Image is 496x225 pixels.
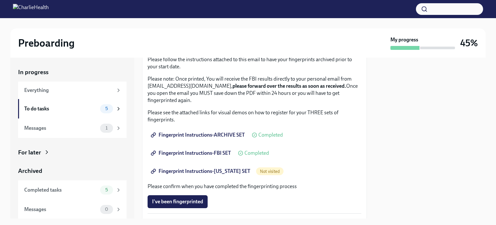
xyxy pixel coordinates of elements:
[18,99,127,118] a: To do tasks5
[24,125,98,132] div: Messages
[18,200,127,219] a: Messages0
[152,198,203,205] span: I've been fingerprinted
[18,167,127,175] a: Archived
[13,4,49,14] img: CharlieHealth
[18,82,127,99] a: Everything
[24,186,98,194] div: Completed tasks
[18,148,127,157] a: For later
[102,126,111,130] span: 1
[148,109,361,123] p: Please see the attached links for visual demos on how to register for your THREE sets of fingerpr...
[18,68,127,76] a: In progress
[232,83,346,89] strong: please forward over the results as soon as received.
[244,151,269,156] span: Completed
[256,169,284,174] span: Not visited
[460,37,478,49] h3: 45%
[152,168,250,174] span: Fingerprint Instructions-[US_STATE] SET
[152,132,245,138] span: Fingerprint Instructions-ARCHIVE SET
[148,165,255,178] a: Fingerprint Instructions-[US_STATE] SET
[258,132,283,138] span: Completed
[148,183,361,190] p: Please confirm when you have completed the fingerprinting process
[24,206,98,213] div: Messages
[148,195,208,208] button: I've been fingerprinted
[18,37,75,50] h2: Preboarding
[148,56,361,70] p: Please follow the instructions attached to this email to have your fingerprints archived prior to...
[390,36,418,43] strong: My progress
[24,87,113,94] div: Everything
[148,129,249,141] a: Fingerprint Instructions-ARCHIVE SET
[152,150,231,156] span: Fingerprint Instructions-FBI SET
[18,148,41,157] div: For later
[18,180,127,200] a: Completed tasks5
[148,147,235,160] a: Fingerprint Instructions-FBI SET
[24,105,98,112] div: To do tasks
[101,106,112,111] span: 5
[148,75,361,104] p: Please note: Once printed, You will receive the FBI results directly to your personal email from ...
[18,118,127,138] a: Messages1
[101,207,112,212] span: 0
[101,187,112,192] span: 5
